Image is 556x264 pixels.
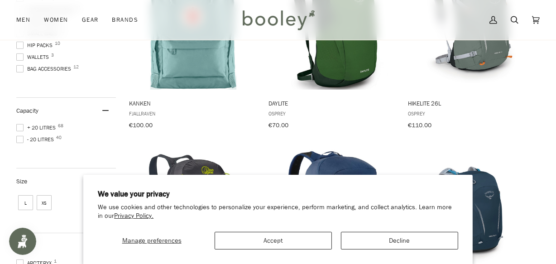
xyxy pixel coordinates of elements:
span: Wallets [16,53,52,61]
span: Osprey [268,110,397,117]
span: €70.00 [268,121,288,130]
span: €100.00 [129,121,153,130]
button: Accept [215,232,332,250]
span: Size [16,177,27,186]
span: €110.00 [408,121,431,130]
span: 1 [54,259,57,264]
span: Capacity [16,106,38,115]
span: Women [44,15,68,24]
span: 68 [58,124,63,128]
span: 3 [51,53,54,58]
a: Privacy Policy. [114,211,153,220]
iframe: Button to open loyalty program pop-up [9,228,36,255]
span: Kanken [129,99,258,107]
span: 10 [55,41,60,46]
span: Manage preferences [122,236,182,245]
span: + 20 Litres [16,124,58,132]
span: Daylite [268,99,397,107]
span: Osprey [408,110,537,117]
span: Hikelite 26L [408,99,537,107]
button: Decline [341,232,458,250]
span: Bag Accessories [16,65,74,73]
span: Hip Packs [16,41,55,49]
span: Men [16,15,30,24]
span: 12 [73,65,79,69]
img: Booley [239,7,318,33]
span: Size: L [18,195,33,210]
h2: We value your privacy [98,189,458,199]
span: Brands [112,15,138,24]
p: We use cookies and other technologies to personalize your experience, perform marketing, and coll... [98,203,458,221]
span: - 20 Litres [16,135,57,144]
button: Manage preferences [98,232,206,250]
span: Size: XS [37,195,52,210]
span: Fjallraven [129,110,258,117]
span: Gear [82,15,99,24]
span: 40 [56,135,62,140]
